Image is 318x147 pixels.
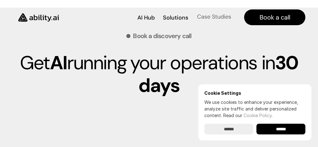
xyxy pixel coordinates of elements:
[204,99,305,119] p: We use cookies to enhance your experience, analyze site traffic and deliver personalized content.
[133,33,191,39] p: Book a discovery call
[68,9,305,25] nav: Main navigation
[243,113,272,118] a: Cookie Policy
[138,50,302,98] strong: 30 days
[223,113,273,118] span: Read our .
[163,12,188,23] a: Solutions
[10,52,308,97] p: Get running your operations in
[244,9,305,25] a: Book a call
[50,50,67,75] strong: AI
[260,13,290,22] p: Book a call
[137,14,155,22] p: AI Hub
[197,13,231,21] p: Case Studies
[137,12,155,23] a: AI Hub
[163,14,188,22] p: Solutions
[204,90,305,96] h6: Cookie Settings
[196,12,231,23] a: Case Studies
